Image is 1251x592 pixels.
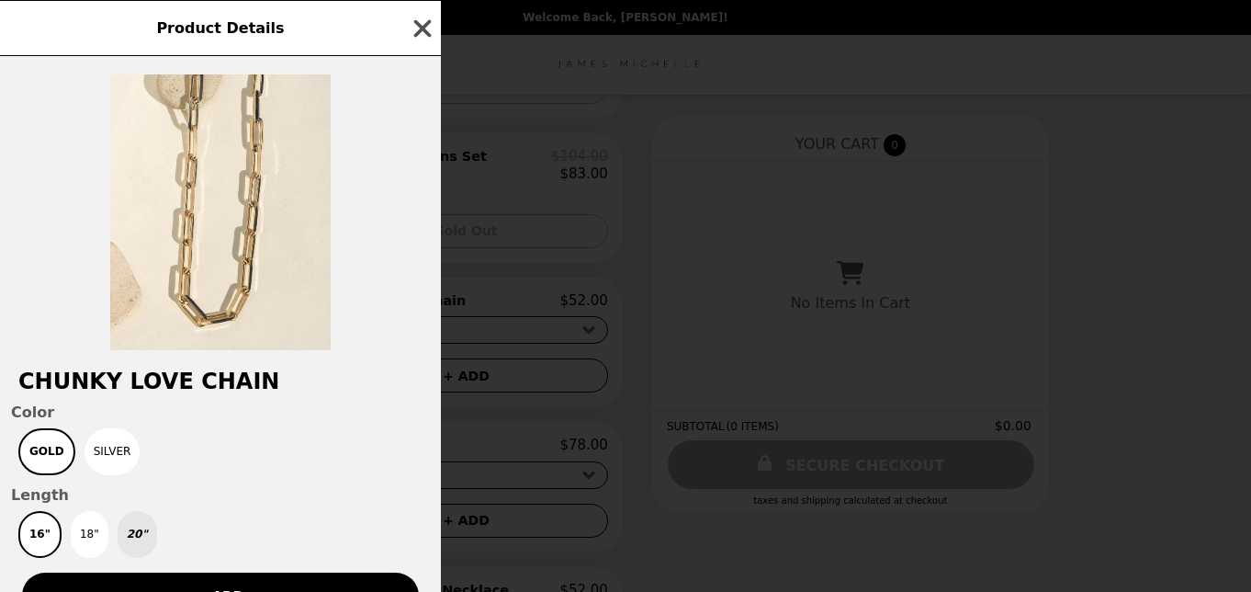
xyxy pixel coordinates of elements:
button: 16" [18,511,62,558]
span: Product Details [156,19,284,37]
button: Gold [18,428,75,475]
button: Silver [85,428,141,475]
span: Color [11,404,430,421]
span: Length [11,486,430,504]
button: 18" [71,511,108,558]
img: Gold / 16" [110,74,331,350]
